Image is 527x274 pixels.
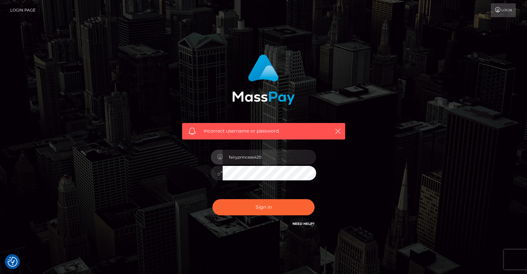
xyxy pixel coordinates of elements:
img: Revisit consent button [8,257,17,267]
input: Username... [223,150,316,165]
a: Need Help? [292,222,315,226]
span: Incorrect username or password. [204,128,324,135]
button: Consent Preferences [8,257,17,267]
button: Sign in [212,199,315,215]
a: Login [491,3,516,17]
a: Login Page [10,3,36,17]
img: MassPay Login [232,54,295,105]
